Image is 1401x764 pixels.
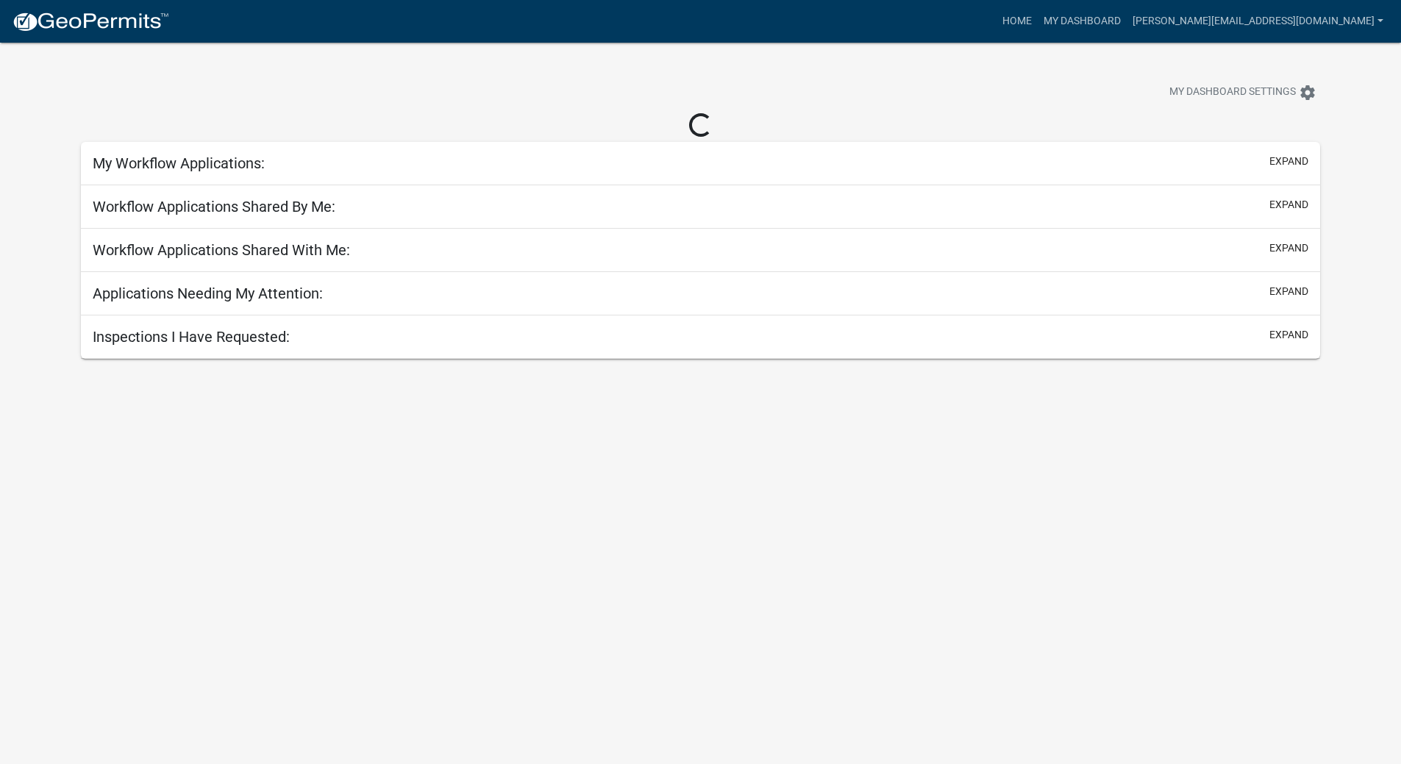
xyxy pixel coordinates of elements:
[997,7,1038,35] a: Home
[93,198,335,215] h5: Workflow Applications Shared By Me:
[1269,197,1308,213] button: expand
[1038,7,1127,35] a: My Dashboard
[1269,240,1308,256] button: expand
[1269,284,1308,299] button: expand
[1127,7,1389,35] a: [PERSON_NAME][EMAIL_ADDRESS][DOMAIN_NAME]
[93,241,350,259] h5: Workflow Applications Shared With Me:
[93,328,290,346] h5: Inspections I Have Requested:
[1269,154,1308,169] button: expand
[1169,84,1296,101] span: My Dashboard Settings
[1158,78,1328,107] button: My Dashboard Settingssettings
[93,154,265,172] h5: My Workflow Applications:
[1269,327,1308,343] button: expand
[93,285,323,302] h5: Applications Needing My Attention:
[1299,84,1316,101] i: settings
